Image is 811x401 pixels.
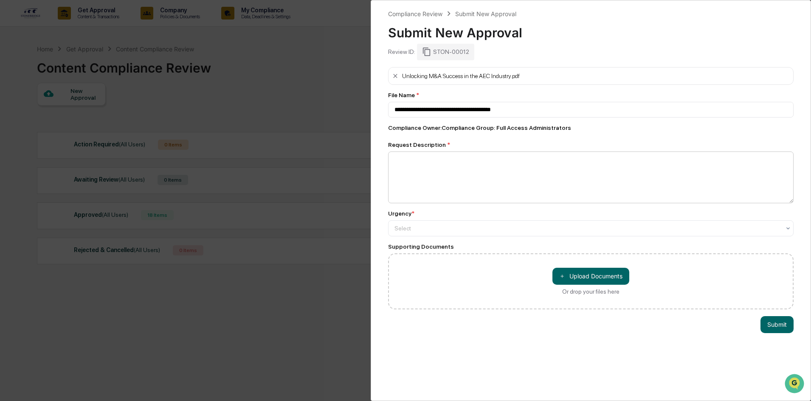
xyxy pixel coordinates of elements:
[70,107,105,115] span: Attestations
[17,123,54,132] span: Data Lookup
[388,10,442,17] div: Compliance Review
[388,48,415,55] div: Review ID:
[8,18,155,31] p: How can we help?
[62,108,68,115] div: 🗄️
[760,316,794,333] button: Submit
[455,10,516,17] div: Submit New Approval
[388,18,794,40] div: Submit New Approval
[388,210,414,217] div: Urgency
[29,65,139,73] div: Start new chat
[144,67,155,78] button: Start new chat
[17,107,55,115] span: Preclearance
[84,144,103,150] span: Pylon
[388,92,794,98] div: File Name
[5,120,57,135] a: 🔎Data Lookup
[8,124,15,131] div: 🔎
[402,73,520,79] div: Unlocking M&A Success in the AEC Industry.pdf
[8,108,15,115] div: 🖐️
[559,272,565,280] span: ＋
[784,373,807,396] iframe: Open customer support
[417,44,474,60] div: STON-00012
[58,104,109,119] a: 🗄️Attestations
[60,143,103,150] a: Powered byPylon
[29,73,107,80] div: We're available if you need us!
[388,243,794,250] div: Supporting Documents
[5,104,58,119] a: 🖐️Preclearance
[562,288,620,295] div: Or drop your files here
[552,268,629,285] button: Or drop your files here
[388,141,794,148] div: Request Description
[388,124,794,131] div: Compliance Owner : Compliance Group: Full Access Administrators
[8,65,24,80] img: 1746055101610-c473b297-6a78-478c-a979-82029cc54cd1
